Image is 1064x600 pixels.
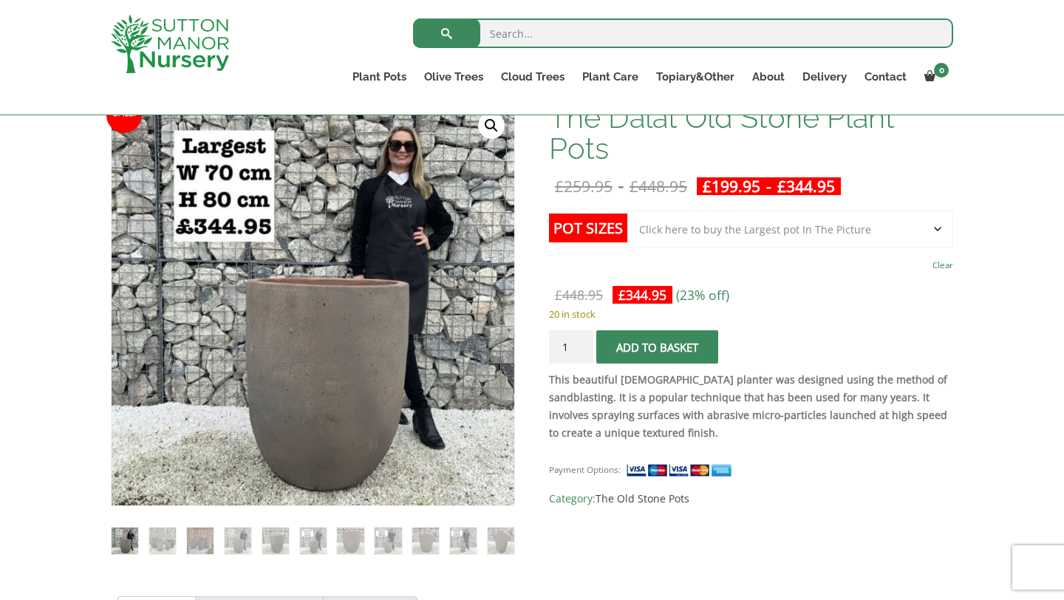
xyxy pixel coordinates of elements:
span: Sale! [106,98,142,133]
span: Category: [549,490,953,508]
a: Plant Pots [344,67,415,87]
bdi: 344.95 [618,286,666,304]
a: The Old Stone Pots [596,491,689,505]
ins: - [697,177,841,195]
img: The Dalat Old Stone Plant Pots [112,528,138,554]
a: Clear options [932,255,953,276]
span: £ [777,176,786,197]
img: The Dalat Old Stone Plant Pots - Image 9 [412,528,439,554]
label: Pot Sizes [549,214,627,242]
a: View full-screen image gallery [478,112,505,139]
a: Plant Care [573,67,647,87]
a: About [743,67,794,87]
span: £ [555,176,564,197]
img: The Dalat Old Stone Plant Pots - Image 11 [488,528,514,554]
p: 20 in stock [549,305,953,323]
a: Topiary&Other [647,67,743,87]
img: The Dalat Old Stone Plant Pots - Image 2 [149,528,176,554]
img: payment supported [626,463,737,478]
a: Cloud Trees [492,67,573,87]
span: (23% off) [676,286,729,304]
bdi: 199.95 [703,176,760,197]
del: - [549,177,693,195]
img: The Dalat Old Stone Plant Pots - Image 6 [300,528,327,554]
a: Contact [856,67,915,87]
input: Search... [413,18,953,48]
bdi: 448.95 [630,176,687,197]
a: Delivery [794,67,856,87]
bdi: 448.95 [555,286,603,304]
span: £ [630,176,638,197]
button: Add to basket [596,330,718,364]
span: £ [703,176,712,197]
img: The Dalat Old Stone Plant Pots - Image 4 [225,528,251,554]
img: logo [111,15,229,73]
strong: This beautiful [DEMOGRAPHIC_DATA] planter was designed using the method of sandblasting. It is a ... [549,372,947,440]
img: The Dalat Old Stone Plant Pots - Image 3 [187,528,214,554]
a: 0 [915,67,953,87]
span: £ [555,286,562,304]
small: Payment Options: [549,464,621,475]
img: The Dalat Old Stone Plant Pots - Image 8 [375,528,401,554]
img: The Dalat Old Stone Plant Pots - Image 7 [337,528,364,554]
bdi: 344.95 [777,176,835,197]
bdi: 259.95 [555,176,613,197]
a: Olive Trees [415,67,492,87]
span: £ [618,286,626,304]
img: The Dalat Old Stone Plant Pots - Image 10 [450,528,477,554]
h1: The Dalat Old Stone Plant Pots [549,102,953,164]
input: Product quantity [549,330,593,364]
img: The Dalat Old Stone Plant Pots - Image 5 [262,528,289,554]
span: 0 [934,63,949,78]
